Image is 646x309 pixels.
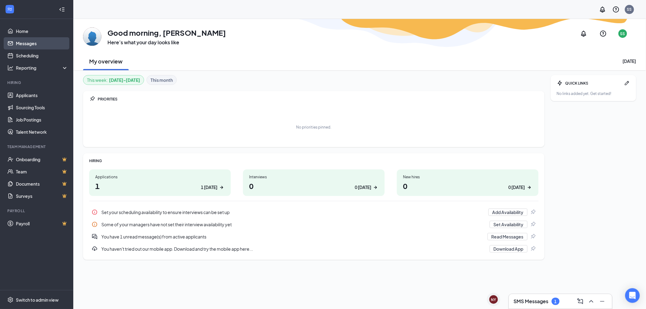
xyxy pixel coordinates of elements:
[16,217,68,230] a: PayrollCrown
[16,37,68,49] a: Messages
[600,30,607,37] svg: QuestionInfo
[7,80,67,85] div: Hiring
[403,174,532,180] div: New hires
[92,209,98,215] svg: Info
[557,80,563,86] svg: Bolt
[514,298,549,305] h3: SMS Messages
[530,246,536,252] svg: Pin
[89,96,95,102] svg: Pin
[89,218,539,231] a: InfoSome of your managers have not set their interview availability yetSet AvailabilityPin
[89,169,231,196] a: Applications11 [DATE]ArrowRight
[101,246,486,252] div: You haven't tried out our mobile app. Download and try the mobile app here...
[575,296,585,306] button: ComposeMessage
[92,246,98,252] svg: Download
[109,77,140,83] b: [DATE] - [DATE]
[16,89,68,101] a: Applicants
[7,297,13,303] svg: Settings
[95,174,225,180] div: Applications
[7,65,13,71] svg: Analysis
[89,206,539,218] div: Set your scheduling availability to ensure interviews can be set up
[625,288,640,303] div: Open Intercom Messenger
[16,65,68,71] div: Reporting
[597,296,607,306] button: Minimize
[586,296,596,306] button: ChevronUp
[89,243,539,255] a: DownloadYou haven't tried out our mobile app. Download and try the mobile app here...Download AppPin
[89,206,539,218] a: InfoSet your scheduling availability to ensure interviews can be set upAdd AvailabilityPin
[16,25,68,37] a: Home
[530,209,536,215] svg: Pin
[7,144,67,149] div: Team Management
[151,77,173,83] b: This month
[16,114,68,126] a: Job Postings
[89,231,539,243] div: You have 1 unread message(s) from active applicants
[98,96,539,102] div: PRIORITIES
[16,190,68,202] a: SurveysCrown
[89,158,539,163] div: HIRING
[397,169,539,196] a: New hires00 [DATE]ArrowRight
[219,184,225,191] svg: ArrowRight
[530,234,536,240] svg: Pin
[612,6,620,13] svg: QuestionInfo
[620,31,625,36] div: SS
[101,221,486,227] div: Some of your managers have not set their interview availability yet
[509,184,525,191] div: 0 [DATE]
[491,297,496,302] div: NY
[624,80,630,86] svg: Pen
[87,77,140,83] div: This week :
[249,174,379,180] div: Interviews
[89,243,539,255] div: You haven't tried out our mobile app. Download and try the mobile app here...
[107,39,226,46] h3: Here’s what your day looks like
[95,181,225,191] h1: 1
[16,126,68,138] a: Talent Network
[557,91,630,96] div: No links added yet. Get started!
[490,245,528,253] button: Download App
[16,153,68,165] a: OnboardingCrown
[16,49,68,62] a: Scheduling
[7,6,13,12] svg: WorkstreamLogo
[403,181,532,191] h1: 0
[101,234,484,240] div: You have 1 unread message(s) from active applicants
[83,27,101,46] img: Shikira Sherrod
[554,299,557,304] div: 1
[490,221,528,228] button: Set Availability
[16,297,59,303] div: Switch to admin view
[588,298,595,305] svg: ChevronUp
[577,298,584,305] svg: ComposeMessage
[16,101,68,114] a: Sourcing Tools
[296,125,332,130] div: No priorities pinned.
[530,221,536,227] svg: Pin
[565,81,622,86] div: QUICK LINKS
[623,58,636,64] div: [DATE]
[599,298,606,305] svg: Minimize
[580,30,587,37] svg: Notifications
[101,209,485,215] div: Set your scheduling availability to ensure interviews can be set up
[599,6,606,13] svg: Notifications
[89,57,123,65] h2: My overview
[243,169,385,196] a: Interviews00 [DATE]ArrowRight
[488,233,528,240] button: Read Messages
[89,218,539,231] div: Some of your managers have not set their interview availability yet
[627,7,632,12] div: SS
[16,165,68,178] a: TeamCrown
[488,209,528,216] button: Add Availability
[7,208,67,213] div: Payroll
[59,6,65,13] svg: Collapse
[372,184,379,191] svg: ArrowRight
[92,234,98,240] svg: DoubleChatActive
[92,221,98,227] svg: Info
[249,181,379,191] h1: 0
[16,178,68,190] a: DocumentsCrown
[526,184,532,191] svg: ArrowRight
[89,231,539,243] a: DoubleChatActiveYou have 1 unread message(s) from active applicantsRead MessagesPin
[107,27,226,38] h1: Good morning, [PERSON_NAME]
[201,184,217,191] div: 1 [DATE]
[355,184,371,191] div: 0 [DATE]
